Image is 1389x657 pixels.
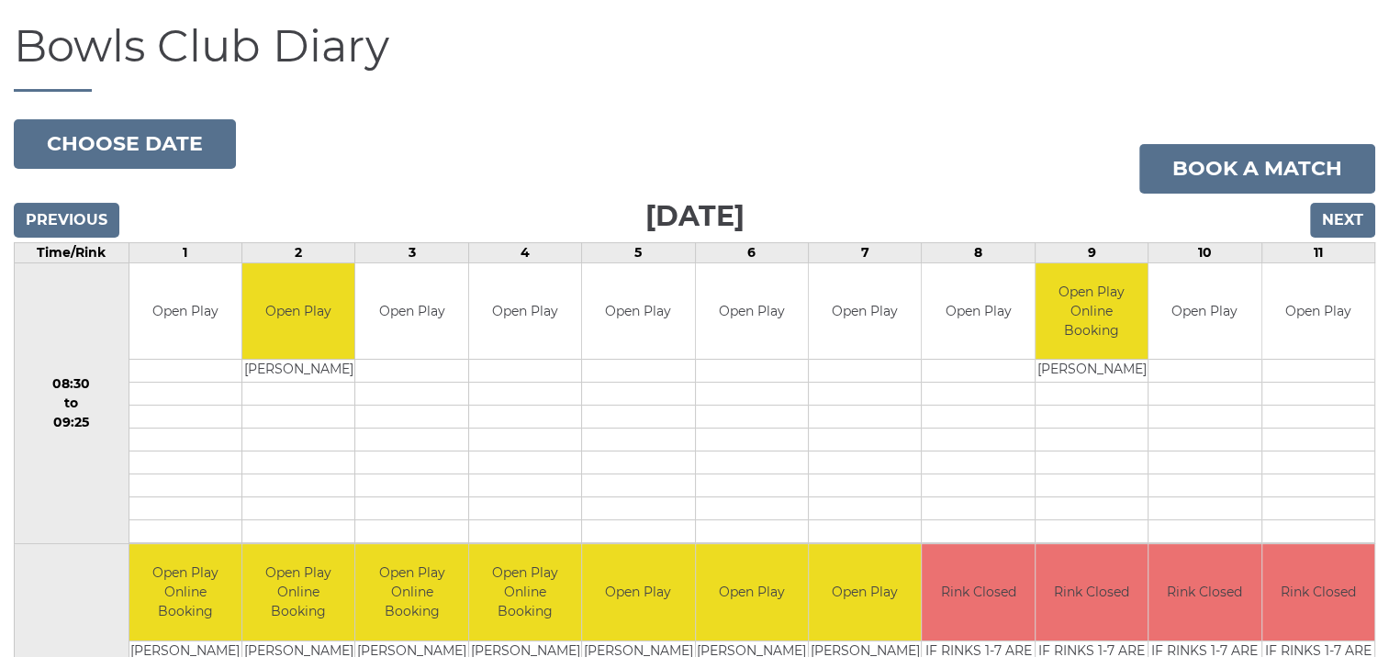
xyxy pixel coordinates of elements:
[582,242,695,262] td: 5
[1261,242,1375,262] td: 11
[922,544,1034,640] td: Rink Closed
[1148,263,1260,360] td: Open Play
[129,544,241,640] td: Open Play Online Booking
[1036,263,1148,360] td: Open Play Online Booking
[469,263,581,360] td: Open Play
[1036,360,1148,383] td: [PERSON_NAME]
[922,242,1035,262] td: 8
[1139,144,1375,194] a: Book a match
[15,242,129,262] td: Time/Rink
[1310,203,1375,238] input: Next
[14,203,119,238] input: Previous
[696,544,808,640] td: Open Play
[1035,242,1148,262] td: 9
[355,544,467,640] td: Open Play Online Booking
[922,263,1034,360] td: Open Play
[355,263,467,360] td: Open Play
[809,544,921,640] td: Open Play
[695,242,808,262] td: 6
[808,242,921,262] td: 7
[696,263,808,360] td: Open Play
[14,22,1375,92] h1: Bowls Club Diary
[129,263,241,360] td: Open Play
[469,544,581,640] td: Open Play Online Booking
[582,544,694,640] td: Open Play
[582,263,694,360] td: Open Play
[355,242,468,262] td: 3
[1262,544,1375,640] td: Rink Closed
[1148,242,1261,262] td: 10
[15,262,129,544] td: 08:30 to 09:25
[129,242,241,262] td: 1
[809,263,921,360] td: Open Play
[1148,544,1260,640] td: Rink Closed
[1262,263,1375,360] td: Open Play
[242,263,354,360] td: Open Play
[242,544,354,640] td: Open Play Online Booking
[242,360,354,383] td: [PERSON_NAME]
[1036,544,1148,640] td: Rink Closed
[241,242,354,262] td: 2
[468,242,581,262] td: 4
[14,119,236,169] button: Choose date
